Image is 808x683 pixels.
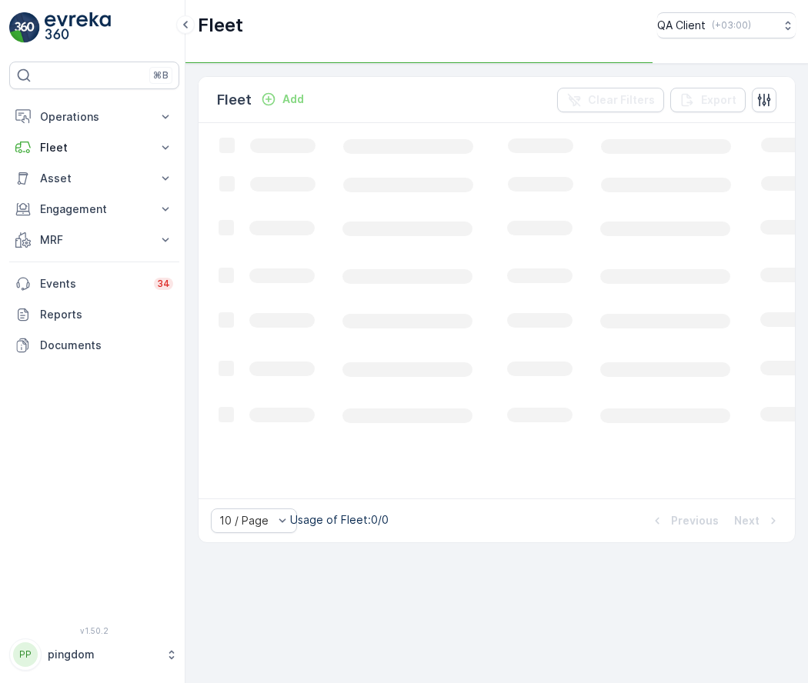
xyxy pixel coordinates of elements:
[9,102,179,132] button: Operations
[45,12,111,43] img: logo_light-DOdMpM7g.png
[712,19,751,32] p: ( +03:00 )
[9,299,179,330] a: Reports
[9,626,179,635] span: v 1.50.2
[40,140,149,155] p: Fleet
[671,513,719,528] p: Previous
[9,330,179,361] a: Documents
[255,90,310,108] button: Add
[9,268,179,299] a: Events34
[9,225,179,255] button: MRF
[157,278,170,290] p: 34
[734,513,760,528] p: Next
[40,202,149,217] p: Engagement
[733,511,783,530] button: Next
[701,92,736,108] p: Export
[40,171,149,186] p: Asset
[198,13,243,38] p: Fleet
[217,89,252,111] p: Fleet
[290,512,389,528] p: Usage of Fleet : 0/0
[588,92,655,108] p: Clear Filters
[670,88,746,112] button: Export
[9,132,179,163] button: Fleet
[282,92,304,107] p: Add
[48,647,158,662] p: pingdom
[657,12,796,38] button: QA Client(+03:00)
[40,232,149,248] p: MRF
[13,642,38,667] div: PP
[9,12,40,43] img: logo
[9,638,179,671] button: PPpingdom
[657,18,706,33] p: QA Client
[9,194,179,225] button: Engagement
[648,511,720,530] button: Previous
[153,69,169,82] p: ⌘B
[40,276,145,292] p: Events
[40,338,173,353] p: Documents
[557,88,664,112] button: Clear Filters
[40,109,149,125] p: Operations
[9,163,179,194] button: Asset
[40,307,173,322] p: Reports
